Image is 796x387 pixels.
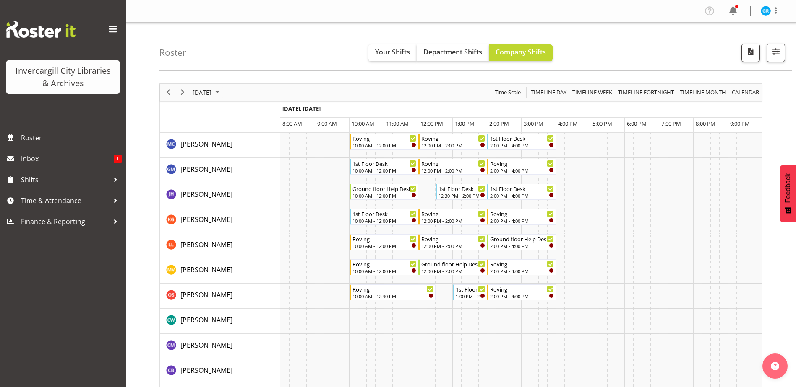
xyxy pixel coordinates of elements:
div: 10:00 AM - 12:00 PM [352,217,416,224]
div: Marion van Voornveld"s event - Roving Begin From Saturday, October 4, 2025 at 10:00:00 AM GMT+13:... [350,259,418,275]
div: Ground floor Help Desk [490,235,554,243]
span: Your Shifts [375,47,410,57]
span: 4:00 PM [558,120,578,127]
button: Department Shifts [417,44,489,61]
button: Filter Shifts [767,44,785,62]
span: [DATE] [192,87,212,98]
td: Chamique Mamolo resource [160,334,280,359]
h4: Roster [159,48,186,57]
span: 12:00 PM [420,120,443,127]
div: October 4, 2025 [190,84,224,101]
div: Roving [352,134,416,142]
span: [PERSON_NAME] [180,366,232,375]
div: 12:00 PM - 2:00 PM [421,268,485,274]
span: Shifts [21,173,109,186]
div: 12:00 PM - 2:00 PM [421,167,485,174]
a: [PERSON_NAME] [180,365,232,375]
div: Marion van Voornveld"s event - Ground floor Help Desk Begin From Saturday, October 4, 2025 at 12:... [418,259,487,275]
div: previous period [161,84,175,101]
div: Olivia Stanley"s event - 1st Floor Desk Begin From Saturday, October 4, 2025 at 1:00:00 PM GMT+13... [453,284,487,300]
button: Company Shifts [489,44,553,61]
span: 7:00 PM [661,120,681,127]
span: Time Scale [494,87,522,98]
div: Aurora Catu"s event - Roving Begin From Saturday, October 4, 2025 at 10:00:00 AM GMT+13:00 Ends A... [350,134,418,150]
img: grace-roscoe-squires11664.jpg [761,6,771,16]
div: Roving [421,159,485,168]
div: 12:00 PM - 2:00 PM [421,217,485,224]
div: Katie Greene"s event - 1st Floor Desk Begin From Saturday, October 4, 2025 at 10:00:00 AM GMT+13:... [350,209,418,225]
div: 2:00 PM - 4:00 PM [490,293,554,299]
button: Previous [163,87,174,98]
span: 8:00 AM [282,120,302,127]
div: 2:00 PM - 4:00 PM [490,217,554,224]
button: Time Scale [493,87,522,98]
div: Katie Greene"s event - Roving Begin From Saturday, October 4, 2025 at 2:00:00 PM GMT+13:00 Ends A... [487,209,556,225]
span: 5:00 PM [592,120,612,127]
div: Olivia Stanley"s event - Roving Begin From Saturday, October 4, 2025 at 2:00:00 PM GMT+13:00 Ends... [487,284,556,300]
td: Katie Greene resource [160,208,280,233]
td: Jill Harpur resource [160,183,280,208]
td: Chris Broad resource [160,359,280,384]
div: Ground floor Help Desk [421,260,485,268]
img: help-xxl-2.png [771,362,779,370]
div: Marion van Voornveld"s event - Roving Begin From Saturday, October 4, 2025 at 2:00:00 PM GMT+13:0... [487,259,556,275]
a: [PERSON_NAME] [180,290,232,300]
a: [PERSON_NAME] [180,340,232,350]
span: [PERSON_NAME] [180,240,232,249]
span: 8:00 PM [696,120,715,127]
div: next period [175,84,190,101]
span: 1:00 PM [455,120,475,127]
div: 2:00 PM - 4:00 PM [490,192,554,199]
div: Roving [352,235,416,243]
div: Ground floor Help Desk [352,184,416,193]
div: Lynette Lockett"s event - Roving Begin From Saturday, October 4, 2025 at 10:00:00 AM GMT+13:00 En... [350,234,418,250]
span: Timeline Week [572,87,613,98]
td: Marion van Voornveld resource [160,258,280,284]
span: [PERSON_NAME] [180,341,232,350]
span: 2:00 PM [489,120,509,127]
button: Month [731,87,761,98]
div: 1st Floor Desk [490,184,554,193]
div: 12:00 PM - 2:00 PM [421,142,485,149]
span: Finance & Reporting [21,215,109,228]
span: [PERSON_NAME] [180,290,232,299]
div: 10:00 AM - 12:00 PM [352,243,416,249]
a: [PERSON_NAME] [180,189,232,199]
span: 10:00 AM [352,120,374,127]
span: 9:00 AM [317,120,337,127]
div: 1st Floor Desk [456,285,485,293]
div: Roving [490,260,554,268]
a: [PERSON_NAME] [180,164,232,174]
button: Timeline Day [530,87,568,98]
div: 2:00 PM - 4:00 PM [490,243,554,249]
span: Timeline Fortnight [617,87,675,98]
span: 9:00 PM [730,120,750,127]
span: [PERSON_NAME] [180,215,232,224]
div: 10:00 AM - 12:00 PM [352,268,416,274]
div: Roving [421,134,485,142]
div: 2:00 PM - 4:00 PM [490,142,554,149]
div: Gabriel McKay Smith"s event - Roving Begin From Saturday, October 4, 2025 at 12:00:00 PM GMT+13:0... [418,159,487,175]
span: [PERSON_NAME] [180,190,232,199]
div: 10:00 AM - 12:00 PM [352,167,416,174]
button: Fortnight [617,87,676,98]
div: Roving [352,260,416,268]
button: Timeline Month [679,87,728,98]
div: 2:00 PM - 4:00 PM [490,268,554,274]
div: Gabriel McKay Smith"s event - 1st Floor Desk Begin From Saturday, October 4, 2025 at 10:00:00 AM ... [350,159,418,175]
div: 1st Floor Desk [490,134,554,142]
a: [PERSON_NAME] [180,214,232,224]
div: 1st Floor Desk [352,209,416,218]
span: Timeline Day [530,87,567,98]
div: Lynette Lockett"s event - Ground floor Help Desk Begin From Saturday, October 4, 2025 at 2:00:00 ... [487,234,556,250]
span: Inbox [21,152,114,165]
div: Aurora Catu"s event - Roving Begin From Saturday, October 4, 2025 at 12:00:00 PM GMT+13:00 Ends A... [418,134,487,150]
span: Roster [21,132,122,144]
span: Time & Attendance [21,194,109,207]
div: Jill Harpur"s event - 1st Floor Desk Begin From Saturday, October 4, 2025 at 12:30:00 PM GMT+13:0... [436,184,487,200]
span: 6:00 PM [627,120,647,127]
span: [PERSON_NAME] [180,265,232,274]
button: October 2025 [191,87,223,98]
button: Download a PDF of the roster for the current day [741,44,760,62]
span: [PERSON_NAME] [180,165,232,174]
